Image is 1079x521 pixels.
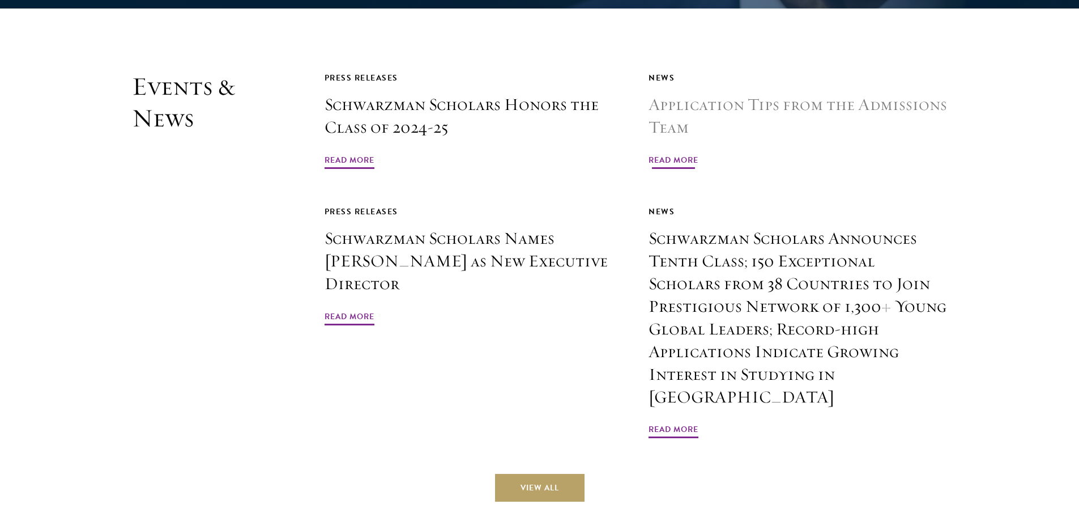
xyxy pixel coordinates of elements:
[649,205,948,219] div: News
[495,474,585,501] a: View All
[649,94,948,139] h3: Application Tips from the Admissions Team
[649,71,948,171] a: News Application Tips from the Admissions Team Read More
[325,310,374,327] span: Read More
[649,227,948,408] h3: Schwarzman Scholars Announces Tenth Class; 150 Exceptional Scholars from 38 Countries to Join Pre...
[325,205,624,327] a: Press Releases Schwarzman Scholars Names [PERSON_NAME] as New Executive Director Read More
[649,153,698,171] span: Read More
[325,153,374,171] span: Read More
[325,94,624,139] h3: Schwarzman Scholars Honors the Class of 2024-25
[325,205,624,219] div: Press Releases
[325,71,624,85] div: Press Releases
[649,205,948,440] a: News Schwarzman Scholars Announces Tenth Class; 150 Exceptional Scholars from 38 Countries to Joi...
[649,71,948,85] div: News
[132,71,268,440] h2: Events & News
[325,227,624,295] h3: Schwarzman Scholars Names [PERSON_NAME] as New Executive Director
[649,422,698,440] span: Read More
[325,71,624,171] a: Press Releases Schwarzman Scholars Honors the Class of 2024-25 Read More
